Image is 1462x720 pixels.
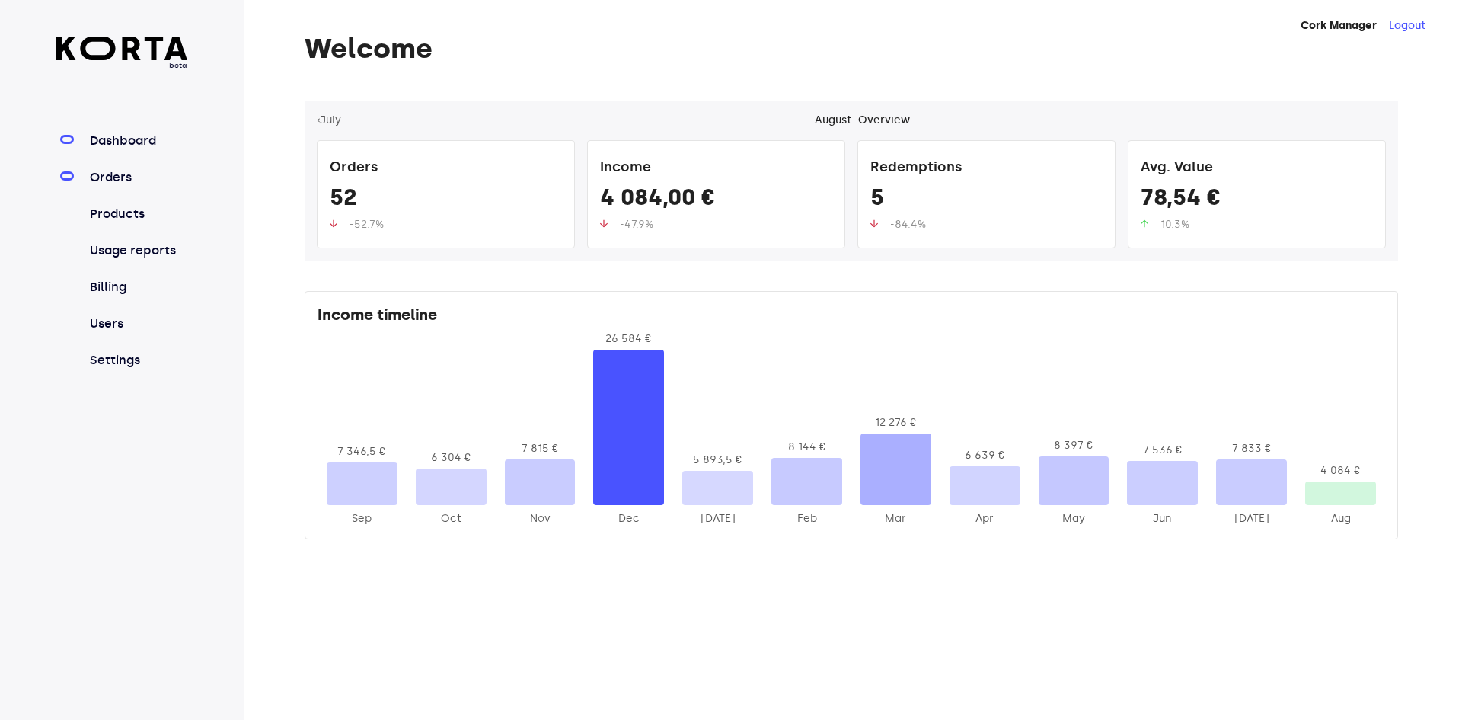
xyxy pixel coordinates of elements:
[327,511,397,526] div: 2024-Sep
[87,278,188,296] a: Billing
[600,219,608,228] img: up
[56,60,188,71] span: beta
[771,440,842,455] div: 8 144 €
[330,153,562,184] div: Orders
[305,34,1398,64] h1: Welcome
[860,415,931,430] div: 12 276 €
[870,219,878,228] img: up
[416,511,487,526] div: 2024-Oct
[860,511,931,526] div: 2025-Mar
[1141,153,1373,184] div: Avg. Value
[505,441,576,456] div: 7 815 €
[56,37,188,71] a: beta
[950,448,1020,463] div: 6 639 €
[317,113,341,128] button: ‹July
[87,351,188,370] a: Settings
[330,219,337,228] img: up
[771,511,842,526] div: 2025-Feb
[890,218,926,231] span: -84.4%
[682,453,753,468] div: 5 893,5 €
[1216,511,1287,526] div: 2025-Jul
[950,511,1020,526] div: 2025-Apr
[87,315,188,333] a: Users
[1127,511,1198,526] div: 2025-Jun
[416,450,487,466] div: 6 304 €
[1039,438,1109,453] div: 8 397 €
[87,205,188,223] a: Products
[1141,184,1373,217] div: 78,54 €
[1301,19,1377,32] strong: Cork Manager
[1039,511,1109,526] div: 2025-May
[87,168,188,187] a: Orders
[682,511,753,526] div: 2025-Jan
[330,184,562,217] div: 52
[870,184,1103,217] div: 5
[1160,218,1189,231] span: 10.3%
[593,511,664,526] div: 2024-Dec
[1127,443,1198,458] div: 7 536 €
[870,153,1103,184] div: Redemptions
[87,132,188,150] a: Dashboard
[1305,511,1376,526] div: 2025-Aug
[593,331,664,347] div: 26 584 €
[56,37,188,60] img: Korta
[318,304,1385,331] div: Income timeline
[1216,441,1287,456] div: 7 833 €
[1389,18,1425,34] button: Logout
[87,242,188,260] a: Usage reports
[620,218,653,231] span: -47.9%
[815,113,910,128] div: August - Overview
[505,511,576,526] div: 2024-Nov
[600,153,832,184] div: Income
[1305,463,1376,478] div: 4 084 €
[1141,219,1148,228] img: up
[350,218,384,231] span: -52.7%
[600,184,832,217] div: 4 084,00 €
[327,444,397,459] div: 7 346,5 €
